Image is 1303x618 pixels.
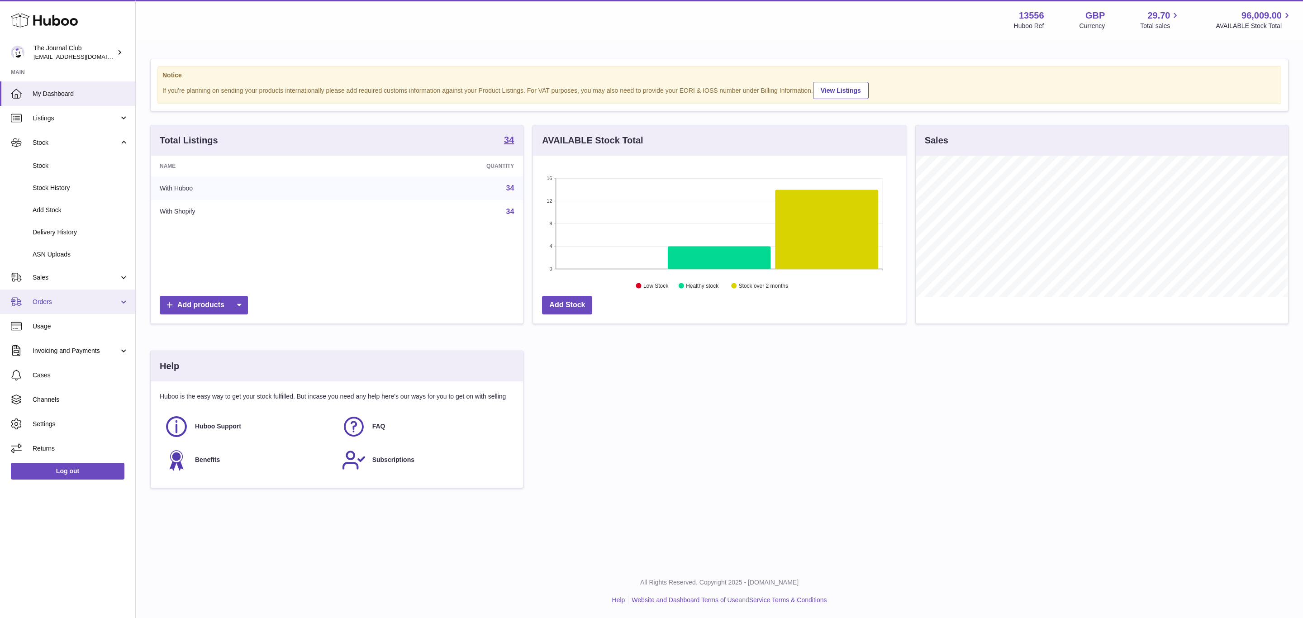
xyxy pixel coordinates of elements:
h3: AVAILABLE Stock Total [542,134,643,147]
div: Huboo Ref [1014,22,1044,30]
a: Website and Dashboard Terms of Use [632,596,738,604]
a: FAQ [342,414,510,439]
a: View Listings [813,82,869,99]
span: Total sales [1140,22,1180,30]
div: Currency [1079,22,1105,30]
span: FAQ [372,422,385,431]
span: Sales [33,273,119,282]
strong: 34 [504,135,514,144]
span: My Dashboard [33,90,128,98]
text: 0 [550,266,552,271]
span: Listings [33,114,119,123]
span: Cases [33,371,128,380]
a: Help [612,596,625,604]
span: Settings [33,420,128,428]
span: Stock History [33,184,128,192]
span: Subscriptions [372,456,414,464]
a: Add products [160,296,248,314]
span: Stock [33,138,119,147]
p: Huboo is the easy way to get your stock fulfilled. But incase you need any help here's our ways f... [160,392,514,401]
span: Channels [33,395,128,404]
div: The Journal Club [33,44,115,61]
span: Stock [33,162,128,170]
img: internalAdmin-13556@internal.huboo.com [11,46,24,59]
text: Stock over 2 months [739,283,788,289]
li: and [628,596,827,604]
text: Healthy stock [686,283,719,289]
h3: Total Listings [160,134,218,147]
span: Orders [33,298,119,306]
text: 4 [550,243,552,249]
span: 96,009.00 [1241,10,1282,22]
a: Benefits [164,448,333,472]
text: 16 [547,176,552,181]
span: Benefits [195,456,220,464]
h3: Help [160,360,179,372]
span: Usage [33,322,128,331]
th: Quantity [352,156,523,176]
h3: Sales [925,134,948,147]
td: With Shopify [151,200,352,223]
a: 34 [506,208,514,215]
text: 8 [550,221,552,226]
span: ASN Uploads [33,250,128,259]
a: 29.70 Total sales [1140,10,1180,30]
div: If you're planning on sending your products internationally please add required customs informati... [162,81,1276,99]
strong: 13556 [1019,10,1044,22]
th: Name [151,156,352,176]
span: Huboo Support [195,422,241,431]
a: 96,009.00 AVAILABLE Stock Total [1216,10,1292,30]
span: Delivery History [33,228,128,237]
strong: Notice [162,71,1276,80]
strong: GBP [1085,10,1105,22]
span: [EMAIL_ADDRESS][DOMAIN_NAME] [33,53,133,60]
a: Subscriptions [342,448,510,472]
span: Add Stock [33,206,128,214]
span: 29.70 [1147,10,1170,22]
a: Service Terms & Conditions [749,596,827,604]
a: 34 [504,135,514,146]
a: Add Stock [542,296,592,314]
a: 34 [506,184,514,192]
span: AVAILABLE Stock Total [1216,22,1292,30]
a: Log out [11,463,124,479]
text: Low Stock [643,283,669,289]
text: 12 [547,198,552,204]
span: Returns [33,444,128,453]
p: All Rights Reserved. Copyright 2025 - [DOMAIN_NAME] [143,578,1296,587]
span: Invoicing and Payments [33,347,119,355]
td: With Huboo [151,176,352,200]
a: Huboo Support [164,414,333,439]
